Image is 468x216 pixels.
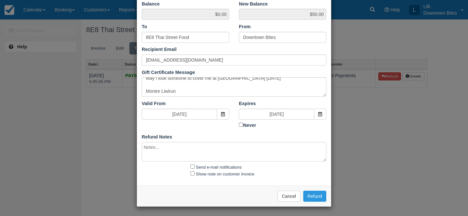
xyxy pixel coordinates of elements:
[239,1,268,7] label: New Balance
[142,1,160,7] label: Balance
[142,134,172,140] label: Refund Notes
[303,191,326,202] button: Refund
[239,121,326,129] label: Never
[239,32,326,43] input: Name
[142,32,229,43] input: Name
[142,100,166,107] label: Valid From
[239,123,243,127] input: Never
[239,9,326,20] span: $50.00
[142,46,176,53] label: Recipient Email
[142,54,326,66] input: Email
[142,23,147,30] label: To
[196,172,254,176] label: Show note on customer invoice
[142,69,195,76] label: Gift Certificate Message
[239,23,251,30] label: From
[196,165,242,170] label: Send e-mail notifications
[239,100,256,107] label: Expires
[278,191,300,202] button: Cancel
[142,9,229,20] span: $0.00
